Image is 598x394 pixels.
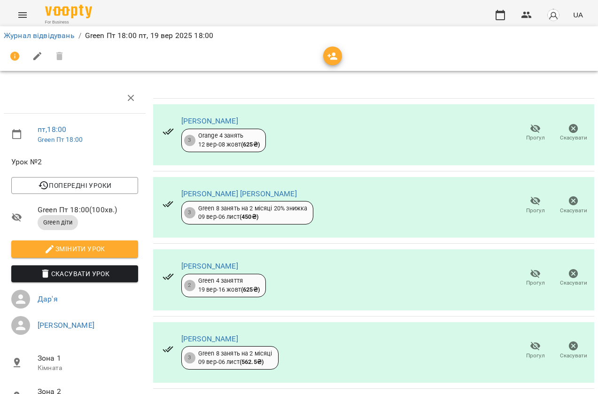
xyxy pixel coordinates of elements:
button: Прогул [516,265,554,291]
span: Green діти [38,218,78,227]
a: пт , 18:00 [38,125,66,134]
div: 3 [184,135,195,146]
a: [PERSON_NAME] [181,116,238,125]
span: Скасувати [560,279,587,287]
span: Скасувати [560,134,587,142]
button: Прогул [516,192,554,218]
span: Прогул [526,352,545,360]
button: Скасувати Урок [11,265,138,282]
div: Orange 4 занять 12 вер - 08 жовт [198,131,260,149]
div: 3 [184,207,195,218]
div: 3 [184,352,195,363]
a: Журнал відвідувань [4,31,75,40]
div: Green 4 заняття 19 вер - 16 жовт [198,277,260,294]
span: Скасувати [560,207,587,215]
b: ( 625 ₴ ) [241,286,260,293]
button: UA [569,6,587,23]
li: / [78,30,81,41]
button: Скасувати [554,120,592,146]
nav: breadcrumb [4,30,594,41]
div: Green 8 занять на 2 місяці 20% знижка 09 вер - 06 лист [198,204,307,222]
span: UA [573,10,583,20]
button: Скасувати [554,265,592,291]
button: Попередні уроки [11,177,138,194]
a: [PERSON_NAME] [181,262,238,270]
a: [PERSON_NAME] [181,334,238,343]
img: avatar_s.png [547,8,560,22]
div: 2 [184,280,195,291]
span: Зона 1 [38,353,138,364]
button: Прогул [516,120,554,146]
a: Дар'я [38,294,58,303]
button: Скасувати [554,192,592,218]
span: Прогул [526,134,545,142]
a: [PERSON_NAME] [38,321,94,330]
b: ( 562.5 ₴ ) [240,358,264,365]
div: Green 8 занять на 2 місяці 09 вер - 06 лист [198,349,272,367]
a: [PERSON_NAME] [PERSON_NAME] [181,189,297,198]
button: Прогул [516,338,554,364]
b: ( 450 ₴ ) [240,213,258,220]
span: Прогул [526,207,545,215]
a: Green Пт 18:00 [38,136,83,143]
span: Змінити урок [19,243,131,255]
button: Menu [11,4,34,26]
button: Змінити урок [11,240,138,257]
p: Green Пт 18:00 пт, 19 вер 2025 18:00 [85,30,213,41]
button: Скасувати [554,338,592,364]
span: Green Пт 18:00 ( 100 хв. ) [38,204,138,216]
span: Скасувати [560,352,587,360]
span: Скасувати Урок [19,268,131,279]
span: Прогул [526,279,545,287]
b: ( 625 ₴ ) [241,141,260,148]
span: For Business [45,19,92,25]
img: Voopty Logo [45,5,92,18]
span: Попередні уроки [19,180,131,191]
p: Кімната [38,363,138,373]
span: Урок №2 [11,156,138,168]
